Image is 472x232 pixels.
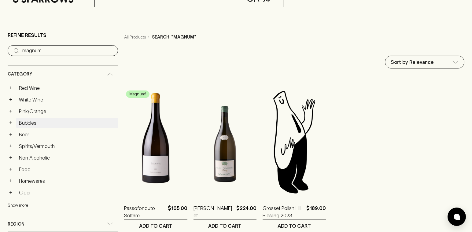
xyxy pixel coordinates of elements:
a: Beer [16,129,118,140]
a: Spirits/Vermouth [16,141,118,151]
button: + [8,155,14,161]
span: Category [8,70,32,78]
button: + [8,97,14,103]
p: ADD TO CART [139,222,172,230]
div: Region [8,217,118,231]
p: › [148,34,149,40]
p: $189.00 [306,204,326,219]
p: Refine Results [8,31,46,39]
button: Show more [8,199,88,212]
button: ADD TO CART [124,219,187,232]
button: + [8,120,14,126]
button: + [8,131,14,138]
a: Non Alcoholic [16,153,118,163]
a: Cider [16,187,118,198]
a: Red Wine [16,83,118,93]
span: Region [8,220,24,228]
img: Blackhearts & Sparrows Man [263,88,326,195]
button: + [8,190,14,196]
a: White Wine [16,94,118,105]
a: Pink/Orange [16,106,118,116]
p: ADD TO CART [278,222,311,230]
div: Sort by Relevance [385,56,464,68]
a: Bubbles [16,118,118,128]
div: Category [8,65,118,83]
a: Passofonduto Solfare [PERSON_NAME] 2023 Magnum [124,204,165,219]
p: Sort by Relevance [391,58,434,66]
p: Search: "magnum" [152,34,196,40]
p: $224.00 [236,204,256,219]
p: ADD TO CART [208,222,242,230]
img: bubble-icon [454,214,460,220]
a: Food [16,164,118,175]
p: $165.00 [168,204,187,219]
button: + [8,166,14,172]
button: ADD TO CART [194,219,257,232]
a: All Products [124,34,146,40]
a: [PERSON_NAME] et [PERSON_NAME] Beauroy 1er Chablis Magnum 2021 [194,204,234,219]
a: Grosset Polish Hill Riesling 2023 MAGNUM 1500ml [263,204,304,219]
img: Passofonduto Solfare Bianco 2023 Magnum [124,88,187,195]
a: Homewares [16,176,118,186]
img: Agnes et Didier Dauvissat Beauroy 1er Chablis Magnum 2021 [194,88,257,195]
button: ADD TO CART [263,219,326,232]
button: + [8,178,14,184]
button: + [8,143,14,149]
button: + [8,85,14,91]
button: + [8,108,14,114]
input: Try “Pinot noir” [22,46,113,56]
